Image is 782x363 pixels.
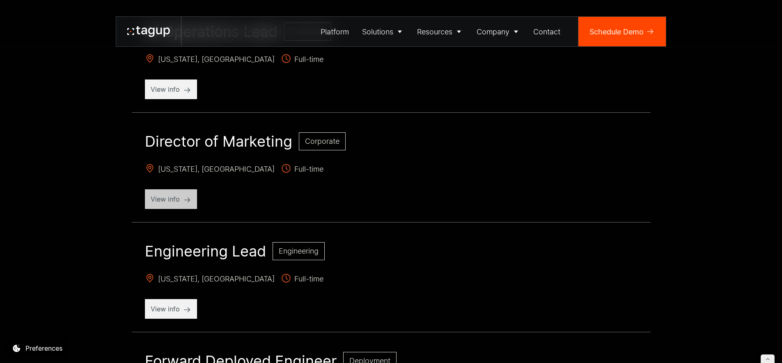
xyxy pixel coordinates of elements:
[417,26,452,37] div: Resources
[470,17,527,46] a: Company
[305,137,339,145] span: Corporate
[281,163,323,176] span: Full-time
[281,54,323,66] span: Full-time
[145,242,266,260] h2: Engineering Lead
[533,26,560,37] div: Contact
[355,17,411,46] a: Solutions
[145,54,275,66] span: [US_STATE], [GEOGRAPHIC_DATA]
[145,273,275,286] span: [US_STATE], [GEOGRAPHIC_DATA]
[281,273,323,286] span: Full-time
[314,17,356,46] a: Platform
[145,163,275,176] span: [US_STATE], [GEOGRAPHIC_DATA]
[151,304,191,314] p: View info
[411,17,470,46] a: Resources
[25,343,62,353] div: Preferences
[527,17,567,46] a: Contact
[578,17,666,46] a: Schedule Demo
[362,26,393,37] div: Solutions
[151,194,191,204] p: View info
[151,84,191,94] p: View info
[477,26,509,37] div: Company
[145,132,292,150] h2: Director of Marketing
[279,247,319,255] span: Engineering
[589,26,644,37] div: Schedule Demo
[321,26,349,37] div: Platform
